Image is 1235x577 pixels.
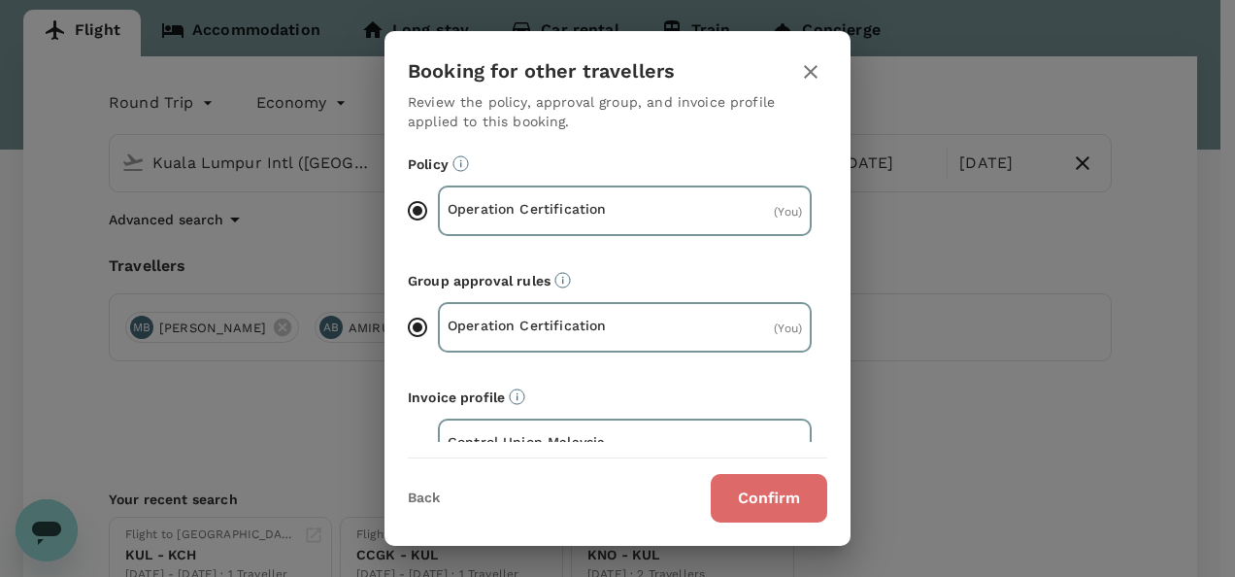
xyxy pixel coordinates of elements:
[408,154,827,174] p: Policy
[774,322,802,335] span: ( You )
[448,316,625,335] p: Operation Certification
[711,474,827,523] button: Confirm
[452,155,469,172] svg: Booking restrictions are based on the selected travel policy.
[408,491,440,506] button: Back
[448,432,625,471] p: Control Union Malaysia Sdn. Bhd. (MYR)
[774,205,802,219] span: ( You )
[408,271,827,290] p: Group approval rules
[408,92,827,131] p: Review the policy, approval group, and invoice profile applied to this booking.
[554,272,571,288] svg: Default approvers or custom approval rules (if available) are based on the user group.
[408,388,827,407] p: Invoice profile
[509,389,525,405] svg: The payment currency and company information are based on the selected invoice profile.
[448,199,625,219] p: Operation Certification
[408,60,675,83] h3: Booking for other travellers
